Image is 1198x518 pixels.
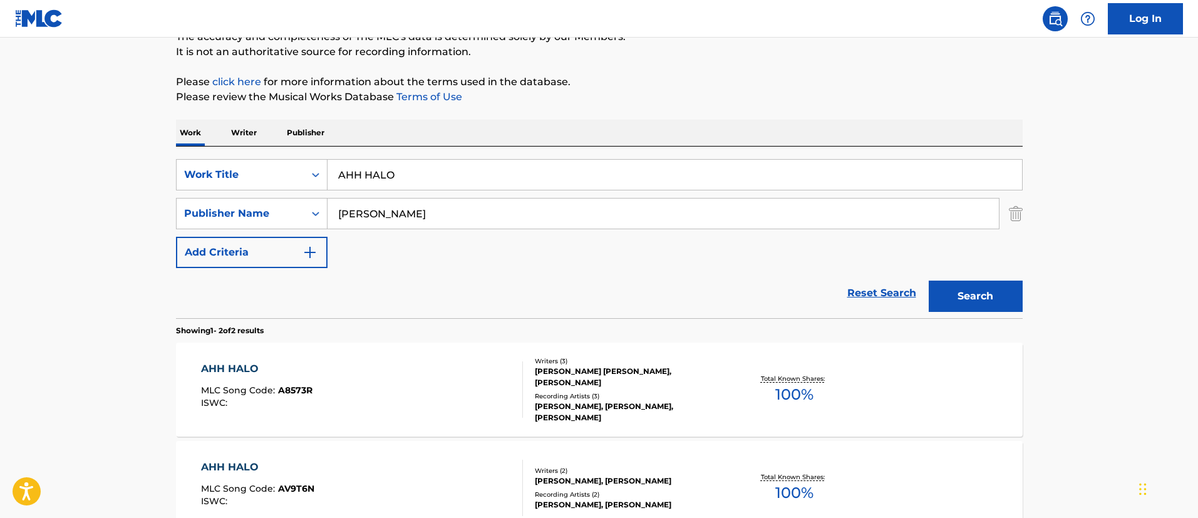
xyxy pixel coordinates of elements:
[201,483,278,494] span: MLC Song Code :
[176,343,1023,437] a: AHH HALOMLC Song Code:A8573RISWC:Writers (3)[PERSON_NAME] [PERSON_NAME], [PERSON_NAME]Recording A...
[176,44,1023,60] p: It is not an authoritative source for recording information.
[394,91,462,103] a: Terms of Use
[535,499,724,510] div: [PERSON_NAME], [PERSON_NAME]
[535,366,724,388] div: [PERSON_NAME] [PERSON_NAME], [PERSON_NAME]
[201,397,230,408] span: ISWC :
[184,206,297,221] div: Publisher Name
[535,490,724,499] div: Recording Artists ( 2 )
[176,237,328,268] button: Add Criteria
[278,385,312,396] span: A8573R
[283,120,328,146] p: Publisher
[201,361,312,376] div: AHH HALO
[535,356,724,366] div: Writers ( 3 )
[227,120,261,146] p: Writer
[841,279,922,307] a: Reset Search
[1009,198,1023,229] img: Delete Criterion
[929,281,1023,312] button: Search
[1080,11,1095,26] img: help
[176,159,1023,318] form: Search Form
[184,167,297,182] div: Work Title
[176,90,1023,105] p: Please review the Musical Works Database
[201,495,230,507] span: ISWC :
[212,76,261,88] a: click here
[1043,6,1068,31] a: Public Search
[535,475,724,487] div: [PERSON_NAME], [PERSON_NAME]
[1108,3,1183,34] a: Log In
[176,75,1023,90] p: Please for more information about the terms used in the database.
[535,466,724,475] div: Writers ( 2 )
[1135,458,1198,518] iframe: Chat Widget
[775,383,813,406] span: 100 %
[201,385,278,396] span: MLC Song Code :
[201,460,314,475] div: AHH HALO
[302,245,318,260] img: 9d2ae6d4665cec9f34b9.svg
[761,472,828,482] p: Total Known Shares:
[761,374,828,383] p: Total Known Shares:
[1139,470,1147,508] div: Drag
[775,482,813,504] span: 100 %
[176,325,264,336] p: Showing 1 - 2 of 2 results
[535,391,724,401] div: Recording Artists ( 3 )
[535,401,724,423] div: [PERSON_NAME], [PERSON_NAME], [PERSON_NAME]
[1048,11,1063,26] img: search
[176,120,205,146] p: Work
[15,9,63,28] img: MLC Logo
[278,483,314,494] span: AV9T6N
[1075,6,1100,31] div: Help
